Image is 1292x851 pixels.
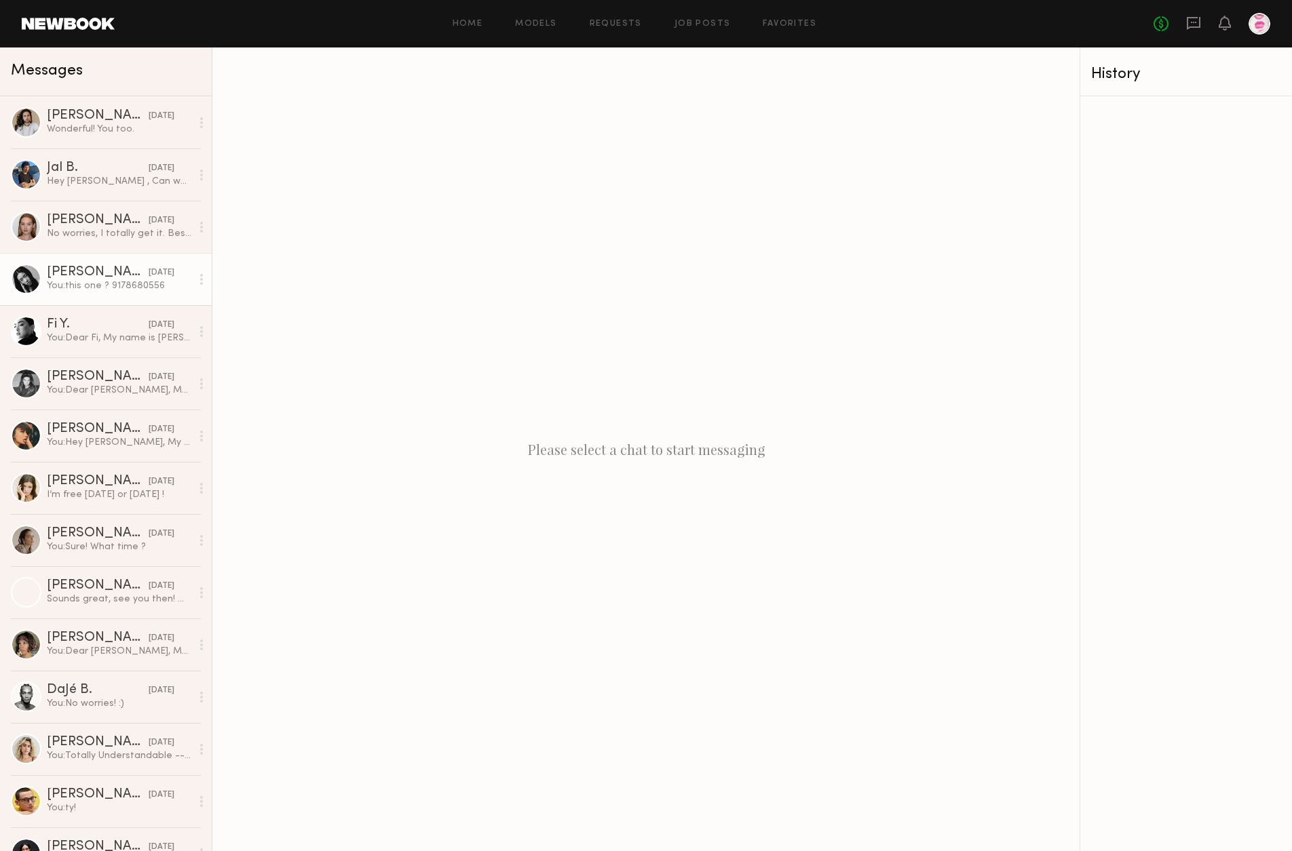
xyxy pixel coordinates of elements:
div: No worries, I totally get it. Best of luck on this project! [47,227,191,240]
div: [PERSON_NAME] [47,475,149,488]
div: [DATE] [149,319,174,332]
div: You: Sure! What time ? [47,540,191,553]
div: [PERSON_NAME] [47,736,149,749]
div: Fi Y. [47,318,149,332]
div: Hey [PERSON_NAME] , Can we push it to 1:15? I am almost home [47,175,191,188]
div: You: Dear [PERSON_NAME], My name is [PERSON_NAME] @gabriellerevere. I am a fashion / beauty photo... [47,645,191,658]
div: [DATE] [149,110,174,123]
div: [DATE] [149,684,174,697]
div: [DATE] [149,475,174,488]
div: [DATE] [149,214,174,227]
a: Home [453,20,483,28]
div: [PERSON_NAME] [47,266,149,279]
div: [DATE] [149,423,174,436]
div: You: Dear Fi, My name is [PERSON_NAME] @gabriellerevere. I am a fashion / beauty photographer in ... [47,332,191,344]
div: [PERSON_NAME] [47,370,149,384]
div: You: this one ? 9178680556 [47,279,191,292]
a: Requests [590,20,642,28]
div: [PERSON_NAME] [47,579,149,593]
div: [DATE] [149,162,174,175]
a: Job Posts [674,20,731,28]
span: Messages [11,63,83,79]
div: Wonderful! You too. [47,123,191,136]
div: [PERSON_NAME] [47,788,149,801]
div: Please select a chat to start messaging [212,47,1080,851]
div: [PERSON_NAME] [47,422,149,436]
a: Models [515,20,556,28]
div: [DATE] [149,632,174,645]
div: Jal B. [47,161,149,175]
div: I’m free [DATE] or [DATE] ! [47,488,191,501]
div: [DATE] [149,789,174,801]
div: You: No worries! :) [47,697,191,710]
div: You: ty! [47,801,191,814]
div: [DATE] [149,528,174,540]
div: [PERSON_NAME] [47,631,149,645]
div: You: Totally Understandable -- I am on the Upper east side on [GEOGRAPHIC_DATA]. The 6 train to E... [47,749,191,762]
div: History [1091,66,1281,82]
div: [DATE] [149,266,174,279]
a: Favorites [763,20,816,28]
div: You: Hey [PERSON_NAME], My name is [PERSON_NAME] @gabriellerevere. I am a fashion / beauty photog... [47,436,191,449]
div: [DATE] [149,580,174,593]
div: [DATE] [149,736,174,749]
div: [PERSON_NAME] [47,527,149,540]
div: [DATE] [149,371,174,384]
div: [PERSON_NAME] [47,109,149,123]
div: DaJé B. [47,684,149,697]
div: You: Dear [PERSON_NAME], My name is [PERSON_NAME] @gabriellerevere. I am a fashion / beauty photo... [47,384,191,397]
div: [PERSON_NAME] [47,214,149,227]
div: Sounds great, see you then! My mobile is [PHONE_NUMBER]. Thank you! [PERSON_NAME] [47,593,191,606]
